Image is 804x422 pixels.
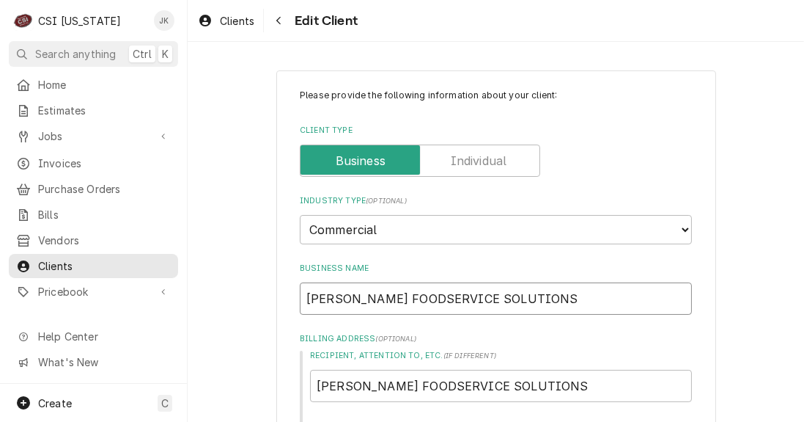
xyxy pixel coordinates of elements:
span: K [162,46,169,62]
a: Clients [192,9,260,33]
label: Industry Type [300,195,692,207]
span: Invoices [38,156,171,171]
span: Bills [38,207,171,222]
label: Recipient, Attention To, etc. [310,350,692,362]
a: Go to Jobs [9,124,178,148]
span: Estimates [38,103,171,118]
span: ( if different ) [443,352,496,360]
a: Bills [9,203,178,227]
span: Help Center [38,329,169,344]
span: ( optional ) [366,197,407,205]
span: What's New [38,354,169,370]
span: Ctrl [133,46,152,62]
span: Clients [38,258,171,274]
button: Navigate back [267,9,290,32]
a: Home [9,73,178,97]
div: Recipient, Attention To, etc. [310,350,692,402]
div: Jeff Kuehl's Avatar [154,10,174,31]
span: Edit Client [290,11,358,31]
button: Search anythingCtrlK [9,41,178,67]
a: Purchase Orders [9,177,178,201]
span: Search anything [35,46,116,62]
a: Go to Pricebook [9,280,178,304]
div: C [13,10,34,31]
div: CSI [US_STATE] [38,13,121,29]
a: Clients [9,254,178,278]
label: Business Name [300,263,692,274]
div: Client Type [300,125,692,177]
a: Invoices [9,151,178,175]
span: Purchase Orders [38,181,171,197]
span: Home [38,77,171,92]
span: Vendors [38,233,171,248]
label: Billing Address [300,333,692,345]
span: ( optional ) [375,335,416,343]
div: CSI Kentucky's Avatar [13,10,34,31]
span: Create [38,397,72,410]
a: Go to Help Center [9,324,178,349]
label: Client Type [300,125,692,137]
a: Estimates [9,98,178,123]
div: Industry Type [300,195,692,244]
div: Business Name [300,263,692,315]
span: C [161,396,169,411]
span: Clients [220,13,254,29]
div: JK [154,10,174,31]
a: Go to What's New [9,350,178,374]
p: Please provide the following information about your client: [300,89,692,102]
span: Pricebook [38,284,149,299]
span: Jobs [38,128,149,144]
a: Vendors [9,228,178,252]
